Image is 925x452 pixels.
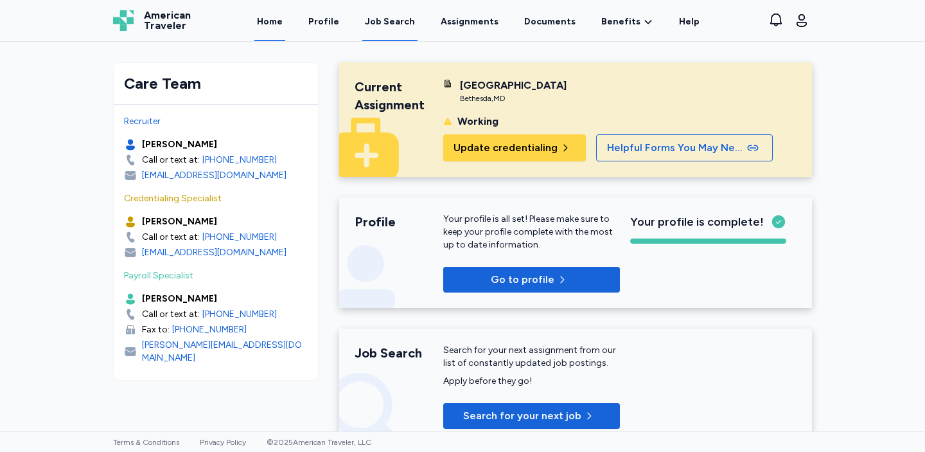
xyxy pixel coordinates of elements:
div: Payroll Specialist [124,269,308,282]
div: [GEOGRAPHIC_DATA] [460,78,567,93]
div: [PERSON_NAME] [142,215,217,228]
span: Helpful Forms You May Need [607,140,744,156]
div: [PERSON_NAME] [142,138,217,151]
div: Current Assignment [355,78,443,114]
span: Search for your next job [463,408,581,424]
a: Job Search [362,1,418,41]
span: American Traveler [144,10,191,31]
img: Logo [113,10,134,31]
div: Call or text at: [142,308,200,321]
div: [PERSON_NAME] [142,293,217,305]
p: Your profile is all set! Please make sure to keep your profile complete with the most up to date ... [443,213,620,251]
div: Care Team [124,73,308,94]
div: Profile [355,213,443,231]
a: Privacy Policy [200,438,246,447]
div: Apply before they go! [443,375,620,388]
span: Update credentialing [454,140,558,156]
div: Job Search [365,15,415,28]
div: Working [457,114,498,129]
div: Fax to: [142,323,170,336]
button: Search for your next job [443,403,620,429]
div: Bethesda , MD [460,93,567,104]
div: Call or text at: [142,231,200,244]
button: Go to profile [443,267,620,293]
p: Go to profile [491,272,554,287]
span: Your profile is complete! [630,213,764,231]
div: Call or text at: [142,154,200,167]
div: [PERSON_NAME][EMAIL_ADDRESS][DOMAIN_NAME] [142,339,308,365]
span: Benefits [601,15,640,28]
button: Update credentialing [443,134,586,161]
a: Home [254,1,285,41]
div: Job Search [355,344,443,362]
a: [PHONE_NUMBER] [172,323,247,336]
a: [PHONE_NUMBER] [202,231,277,244]
button: Helpful Forms You May Need [596,134,773,161]
a: Benefits [601,15,653,28]
span: © 2025 American Traveler, LLC [267,438,371,447]
a: Terms & Conditions [113,438,179,447]
a: [PHONE_NUMBER] [202,154,277,167]
a: [PHONE_NUMBER] [202,308,277,321]
div: [EMAIL_ADDRESS][DOMAIN_NAME] [142,169,286,182]
div: [EMAIL_ADDRESS][DOMAIN_NAME] [142,246,286,259]
div: Credentialing Specialist [124,192,308,205]
div: Search for your next assignment from our list of constantly updated job postings. [443,344,620,370]
div: Recruiter [124,115,308,128]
